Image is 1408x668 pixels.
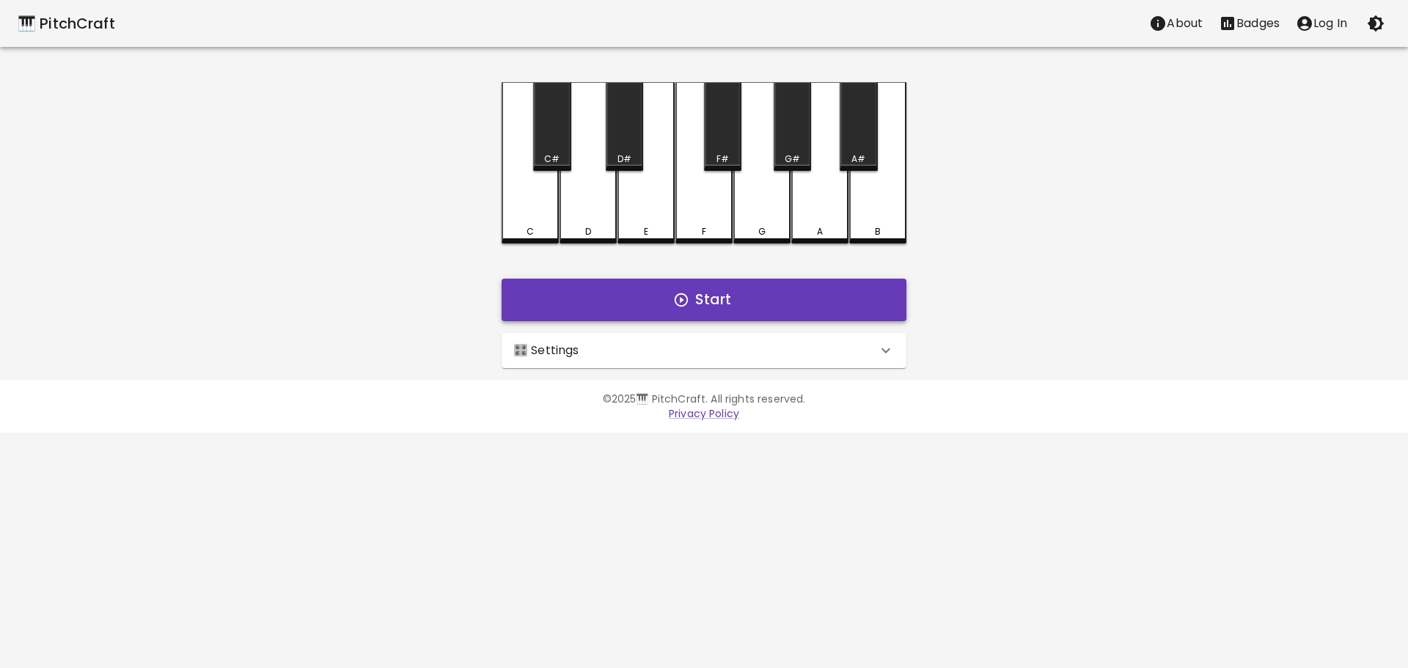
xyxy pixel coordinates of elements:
p: 🎛️ Settings [513,342,579,359]
p: About [1167,15,1203,32]
div: A [817,225,823,238]
div: C# [544,153,560,166]
p: Log In [1313,15,1347,32]
div: E [644,225,648,238]
div: A# [851,153,865,166]
div: F [702,225,706,238]
div: 🎛️ Settings [502,333,906,368]
div: F# [716,153,729,166]
a: Privacy Policy [669,406,739,421]
div: C [527,225,534,238]
button: account of current user [1288,9,1355,38]
div: G# [785,153,800,166]
div: G [758,225,766,238]
button: About [1141,9,1211,38]
div: D [585,225,591,238]
p: © 2025 🎹 PitchCraft. All rights reserved. [282,392,1126,406]
a: 🎹 PitchCraft [18,12,115,35]
button: Start [502,279,906,321]
div: B [875,225,881,238]
p: Badges [1236,15,1280,32]
div: D# [617,153,631,166]
button: Stats [1211,9,1288,38]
